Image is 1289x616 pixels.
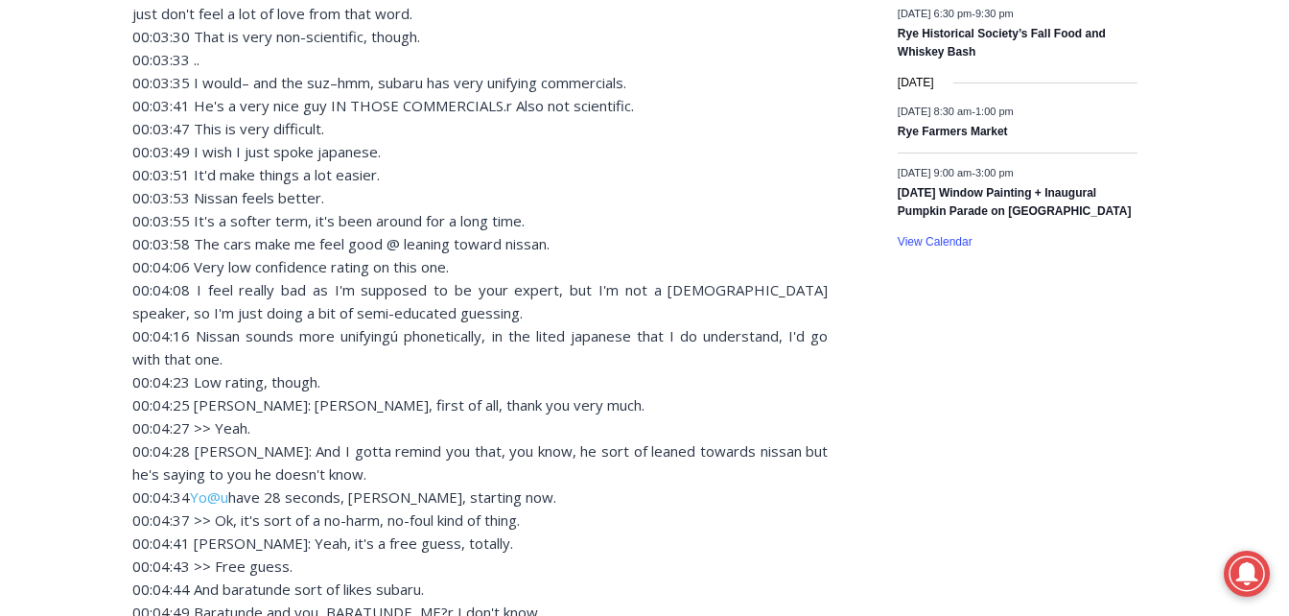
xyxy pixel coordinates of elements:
span: 1:00 pm [975,106,1014,117]
a: Intern @ [DOMAIN_NAME] [461,186,929,239]
span: [DATE] 6:30 pm [898,8,972,19]
time: - [898,167,1014,178]
span: Intern @ [DOMAIN_NAME] [502,191,889,234]
time: [DATE] [898,74,934,92]
a: Rye Historical Society’s Fall Food and Whiskey Bash [898,27,1106,60]
span: 3:00 pm [975,167,1014,178]
a: Yo@u [190,487,228,507]
time: - [898,106,1014,117]
span: 9:30 pm [975,8,1014,19]
span: [DATE] 9:00 am [898,167,972,178]
span: [DATE] 8:30 am [898,106,972,117]
time: - [898,8,1014,19]
a: View Calendar [898,235,973,249]
a: Rye Farmers Market [898,125,1008,140]
div: "We would have speakers with experience in local journalism speak to us about their experiences a... [484,1,906,186]
a: [DATE] Window Painting + Inaugural Pumpkin Parade on [GEOGRAPHIC_DATA] [898,186,1132,220]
